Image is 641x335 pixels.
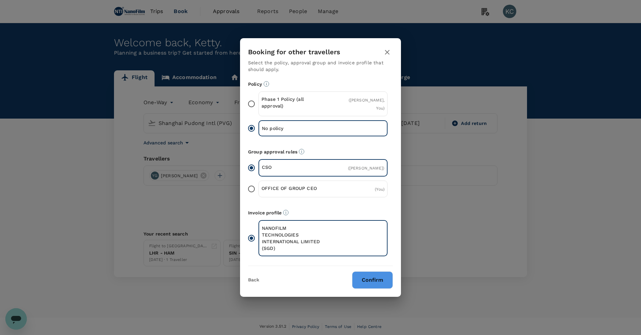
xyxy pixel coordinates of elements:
[264,81,269,87] svg: Booking restrictions are based on the selected travel policy.
[349,98,385,111] span: ( [PERSON_NAME], You )
[262,164,323,171] p: CSO
[348,166,384,171] span: ( [PERSON_NAME] )
[375,187,385,192] span: ( You )
[299,149,304,154] svg: Default approvers or custom approval rules (if available) are based on the user group.
[248,277,259,283] button: Back
[262,125,323,132] p: No policy
[261,185,323,192] p: OFFICE OF GROUP CEO
[248,48,340,56] h3: Booking for other travellers
[248,148,393,155] p: Group approval rules
[262,225,323,252] p: NANOFILM TECHNOLOGIES INTERNATIONAL LIMITED (SGD)
[248,59,393,73] p: Select the policy, approval group and invoice profile that should apply.
[248,209,393,216] p: Invoice profile
[352,271,393,289] button: Confirm
[283,210,289,215] svg: The payment currency and company information are based on the selected invoice profile.
[248,81,393,87] p: Policy
[261,96,323,109] p: Phase 1 Policy (all approval)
